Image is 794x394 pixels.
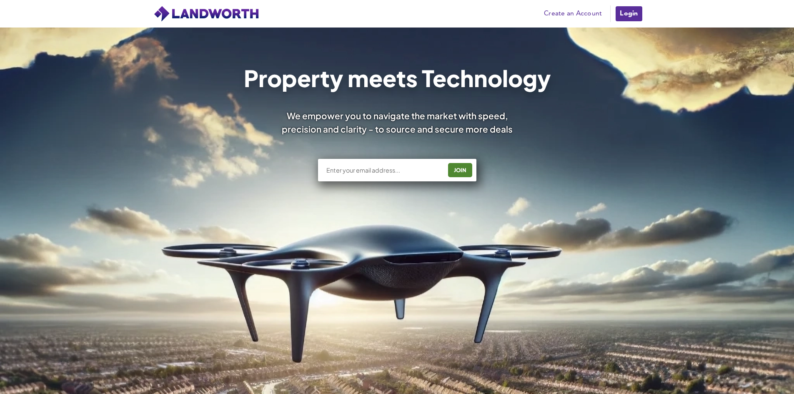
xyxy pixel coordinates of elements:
input: Enter your email address... [326,166,442,174]
h1: Property meets Technology [243,67,551,89]
a: Login [615,5,643,22]
button: JOIN [448,163,472,177]
div: We empower you to navigate the market with speed, precision and clarity - to source and secure mo... [271,109,524,135]
a: Create an Account [540,8,606,20]
div: JOIN [451,163,470,177]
